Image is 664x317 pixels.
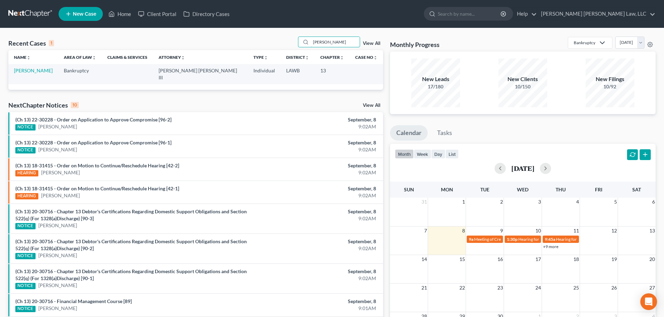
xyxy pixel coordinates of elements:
[253,55,268,60] a: Typeunfold_more
[363,41,380,46] a: View All
[445,149,459,159] button: list
[497,255,504,263] span: 16
[38,252,77,259] a: [PERSON_NAME]
[395,149,414,159] button: month
[497,284,504,292] span: 23
[180,8,233,20] a: Directory Cases
[41,192,80,199] a: [PERSON_NAME]
[556,237,647,242] span: Hearing for [PERSON_NAME] & [PERSON_NAME]
[556,187,566,192] span: Thu
[498,83,547,90] div: 10/150
[586,83,634,90] div: 10/92
[38,305,77,312] a: [PERSON_NAME]
[38,146,77,153] a: [PERSON_NAME]
[517,187,528,192] span: Wed
[260,185,376,192] div: September, 8
[260,268,376,275] div: September, 8
[595,187,602,192] span: Fri
[373,56,377,60] i: unfold_more
[260,275,376,282] div: 9:02AM
[181,56,185,60] i: unfold_more
[545,237,555,242] span: 9:45a
[64,55,96,60] a: Area of Lawunfold_more
[586,75,634,83] div: New Filings
[38,222,77,229] a: [PERSON_NAME]
[461,227,466,235] span: 8
[320,55,344,60] a: Chapterunfold_more
[651,198,656,206] span: 6
[431,125,458,141] a: Tasks
[573,284,580,292] span: 25
[92,56,96,60] i: unfold_more
[573,255,580,263] span: 18
[574,40,595,46] div: Bankruptcy
[260,146,376,153] div: 9:02AM
[15,124,36,130] div: NOTICE
[441,187,453,192] span: Mon
[414,149,431,159] button: week
[355,55,377,60] a: Case Nounfold_more
[14,55,31,60] a: Nameunfold_more
[421,284,428,292] span: 21
[260,116,376,123] div: September, 8
[281,64,315,84] td: LAWB
[535,255,542,263] span: 17
[14,68,53,73] a: [PERSON_NAME]
[315,64,350,84] td: 13
[26,56,31,60] i: unfold_more
[260,169,376,176] div: 9:02AM
[102,50,153,64] th: Claims & Services
[8,101,79,109] div: NextChapter Notices
[15,147,36,153] div: NOTICE
[286,55,309,60] a: Districtunfold_more
[73,11,96,17] span: New Case
[311,37,360,47] input: Search by name...
[260,208,376,215] div: September, 8
[153,64,248,84] td: [PERSON_NAME] [PERSON_NAME] III
[105,8,135,20] a: Home
[575,198,580,206] span: 4
[15,117,171,122] a: (Ch 13) 22-30228 - Order on Application to Approve Compromise [96-2]
[611,284,618,292] span: 26
[49,40,54,46] div: 1
[411,83,460,90] div: 17/180
[15,185,179,191] a: (Ch 13) 18-31415 - Order on Motion to Continue/Reschedule Hearing [42-1]
[535,284,542,292] span: 24
[511,165,534,172] h2: [DATE]
[613,198,618,206] span: 5
[260,238,376,245] div: September, 8
[611,227,618,235] span: 12
[15,238,247,251] a: (Ch 13) 20-30716 - Chapter 13 Debtor's Certifications Regarding Domestic Support Obligations and ...
[507,237,518,242] span: 1:30p
[15,163,179,168] a: (Ch 13) 18-31415 - Order on Motion to Continue/Reschedule Hearing [42-2]
[305,56,309,60] i: unfold_more
[8,39,54,47] div: Recent Cases
[421,198,428,206] span: 31
[38,123,77,130] a: [PERSON_NAME]
[260,305,376,312] div: 9:01AM
[340,56,344,60] i: unfold_more
[260,245,376,252] div: 9:02AM
[649,255,656,263] span: 20
[15,208,247,221] a: (Ch 13) 20-30716 - Chapter 13 Debtor's Certifications Regarding Domestic Support Obligations and ...
[260,215,376,222] div: 9:02AM
[573,227,580,235] span: 11
[15,268,247,281] a: (Ch 13) 20-30716 - Chapter 13 Debtor's Certifications Regarding Domestic Support Obligations and ...
[421,255,428,263] span: 14
[135,8,180,20] a: Client Portal
[474,237,551,242] span: Meeting of Creditors for [PERSON_NAME]
[649,227,656,235] span: 13
[71,102,79,108] div: 10
[15,140,171,145] a: (Ch 13) 22-30228 - Order on Application to Approve Compromise [96-1]
[15,193,38,199] div: HEARING
[15,283,36,289] div: NOTICE
[543,244,558,249] a: +9 more
[480,187,489,192] span: Tue
[499,198,504,206] span: 2
[15,306,36,312] div: NOTICE
[535,227,542,235] span: 10
[537,8,655,20] a: [PERSON_NAME] [PERSON_NAME] Law, LLC
[499,227,504,235] span: 9
[15,298,132,304] a: (Ch 13) 20-30716 - Financial Management Course [89]
[390,125,428,141] a: Calendar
